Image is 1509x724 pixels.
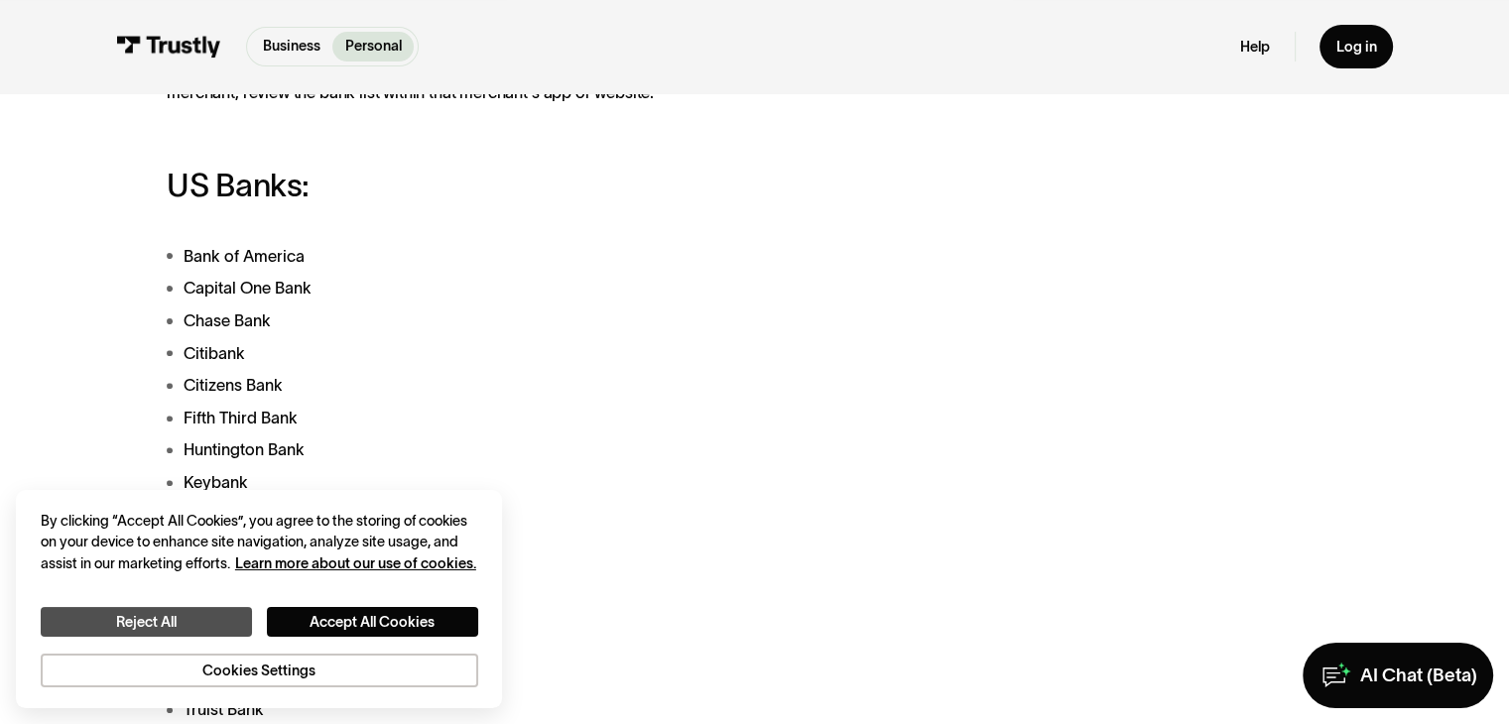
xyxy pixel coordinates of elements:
div: AI Chat (Beta) [1359,664,1476,687]
li: Citibank [167,341,923,366]
li: M&T Bank [167,503,923,528]
li: Keybank [167,470,923,495]
a: Personal [332,32,414,61]
li: Chase Bank [167,308,923,333]
img: Trustly Logo [116,36,221,58]
p: Personal [345,36,402,57]
div: Privacy [41,511,478,688]
button: Cookies Settings [41,654,478,688]
li: Fifth Third Bank [167,406,923,430]
li: Santander Bank ([GEOGRAPHIC_DATA]) [167,632,923,657]
a: More information about your privacy, opens in a new tab [235,555,476,571]
h3: US Banks: [167,168,923,203]
li: TD Bank [167,664,923,689]
li: Navy Federal Bank [167,535,923,559]
button: Reject All [41,607,252,638]
li: Citizens Bank [167,373,923,398]
a: Business [251,32,333,61]
li: Bank of America [167,244,923,269]
a: AI Chat (Beta) [1303,643,1492,707]
li: Truist Bank [167,697,923,722]
div: Log in [1335,38,1376,57]
div: Cookie banner [16,490,502,707]
li: Huntington Bank [167,437,923,462]
li: Regions Bank [167,600,923,625]
li: PNC Bank [167,567,923,592]
a: Help [1240,38,1270,57]
p: Business [263,36,320,57]
li: Capital One Bank [167,276,923,301]
a: Log in [1320,25,1393,67]
button: Accept All Cookies [267,607,478,638]
div: By clicking “Accept All Cookies”, you agree to the storing of cookies on your device to enhance s... [41,511,478,574]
